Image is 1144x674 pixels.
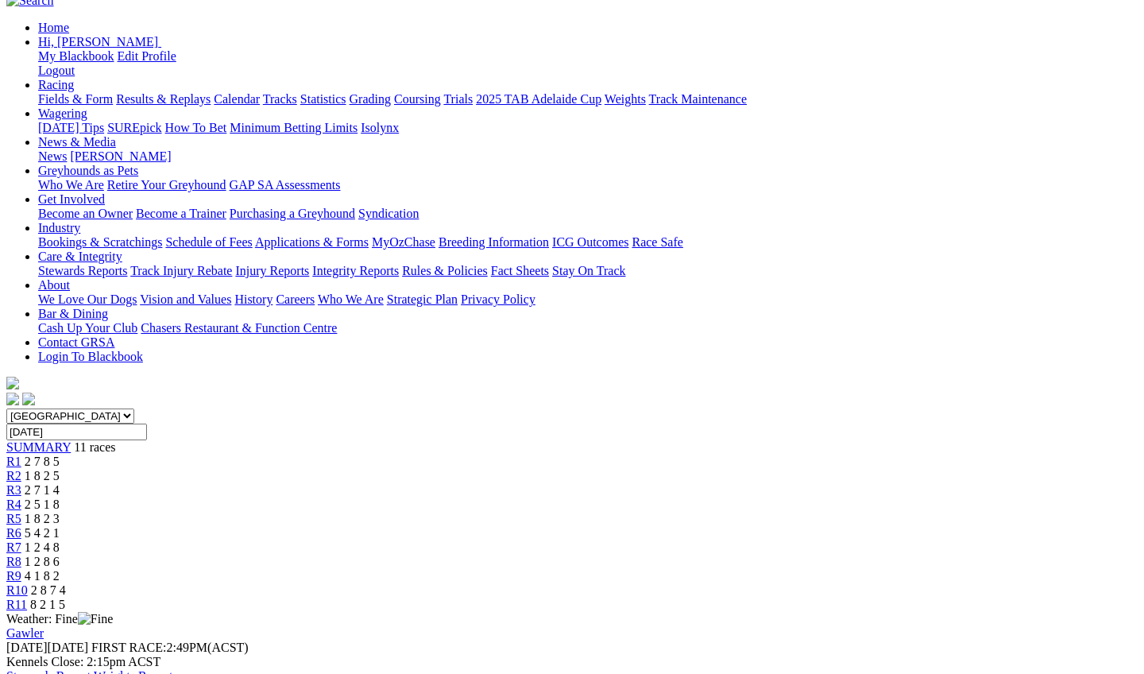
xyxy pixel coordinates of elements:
a: History [234,292,272,306]
span: 1 8 2 5 [25,469,60,482]
span: FIRST RACE: [91,641,166,654]
a: Track Injury Rebate [130,264,232,277]
a: Vision and Values [140,292,231,306]
a: Injury Reports [235,264,309,277]
a: Care & Integrity [38,250,122,263]
a: Retire Your Greyhound [107,178,226,192]
a: Careers [276,292,315,306]
div: Greyhounds as Pets [38,178,1138,192]
a: R8 [6,555,21,568]
span: [DATE] [6,641,88,654]
a: Isolynx [361,121,399,134]
a: Bar & Dining [38,307,108,320]
a: [DATE] Tips [38,121,104,134]
a: R4 [6,498,21,511]
span: 2 7 1 4 [25,483,60,497]
a: Results & Replays [116,92,211,106]
a: R10 [6,583,28,597]
img: Fine [78,612,113,626]
span: 1 8 2 3 [25,512,60,525]
img: twitter.svg [22,393,35,405]
span: 1 2 4 8 [25,540,60,554]
span: 2 7 8 5 [25,455,60,468]
img: logo-grsa-white.png [6,377,19,389]
a: R11 [6,598,27,611]
a: Login To Blackbook [38,350,143,363]
a: Stewards Reports [38,264,127,277]
a: R2 [6,469,21,482]
a: R5 [6,512,21,525]
a: Contact GRSA [38,335,114,349]
a: Minimum Betting Limits [230,121,357,134]
div: Wagering [38,121,1138,135]
a: R1 [6,455,21,468]
a: Industry [38,221,80,234]
div: Bar & Dining [38,321,1138,335]
a: Logout [38,64,75,77]
a: Calendar [214,92,260,106]
a: Bookings & Scratchings [38,235,162,249]
span: [DATE] [6,641,48,654]
a: Applications & Forms [255,235,369,249]
a: Strategic Plan [387,292,458,306]
div: News & Media [38,149,1138,164]
span: 8 2 1 5 [30,598,65,611]
div: Kennels Close: 2:15pm ACST [6,655,1138,669]
a: Purchasing a Greyhound [230,207,355,220]
span: 2 5 1 8 [25,498,60,511]
span: 2 8 7 4 [31,583,66,597]
a: Who We Are [318,292,384,306]
a: 2025 TAB Adelaide Cup [476,92,601,106]
a: SUMMARY [6,440,71,454]
a: News [38,149,67,163]
div: Get Involved [38,207,1138,221]
a: Edit Profile [118,49,176,63]
a: GAP SA Assessments [230,178,341,192]
a: Chasers Restaurant & Function Centre [141,321,337,335]
span: R9 [6,569,21,583]
span: Weather: Fine [6,612,113,626]
span: R3 [6,483,21,497]
span: 1 2 8 6 [25,555,60,568]
a: R6 [6,526,21,540]
span: 2:49PM(ACST) [91,641,249,654]
div: About [38,292,1138,307]
a: Coursing [394,92,441,106]
a: Trials [443,92,473,106]
a: Fields & Form [38,92,113,106]
a: Privacy Policy [461,292,535,306]
a: R7 [6,540,21,554]
a: Schedule of Fees [165,235,252,249]
a: Statistics [300,92,346,106]
a: Track Maintenance [649,92,747,106]
a: We Love Our Dogs [38,292,137,306]
a: My Blackbook [38,49,114,63]
a: Fact Sheets [491,264,549,277]
a: Weights [605,92,646,106]
a: Race Safe [632,235,682,249]
div: Hi, [PERSON_NAME] [38,49,1138,78]
a: Cash Up Your Club [38,321,137,335]
a: Gawler [6,626,44,640]
input: Select date [6,424,147,440]
a: Syndication [358,207,419,220]
a: How To Bet [165,121,227,134]
a: Get Involved [38,192,105,206]
a: Racing [38,78,74,91]
a: Who We Are [38,178,104,192]
span: 5 4 2 1 [25,526,60,540]
span: 11 races [74,440,115,454]
span: Hi, [PERSON_NAME] [38,35,158,48]
a: SUREpick [107,121,161,134]
a: Wagering [38,107,87,120]
a: News & Media [38,135,116,149]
